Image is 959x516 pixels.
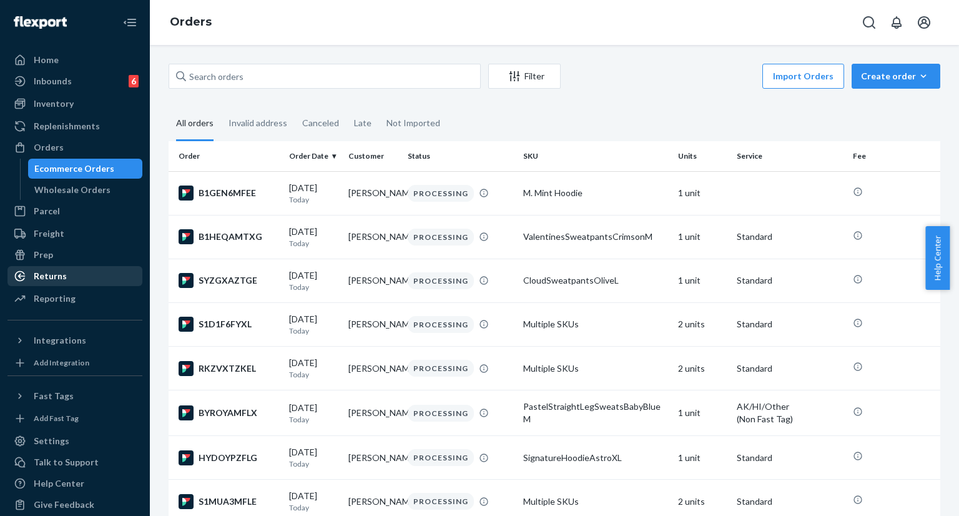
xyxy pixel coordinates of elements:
[289,459,338,469] p: Today
[518,141,672,171] th: SKU
[343,347,403,390] td: [PERSON_NAME]
[488,64,561,89] button: Filter
[7,431,142,451] a: Settings
[673,302,732,346] td: 2 units
[737,231,842,243] p: Standard
[673,390,732,436] td: 1 unit
[673,215,732,259] td: 1 unit
[170,15,212,29] a: Orders
[28,159,143,179] a: Ecommerce Orders
[34,270,67,282] div: Returns
[34,184,111,196] div: Wholesale Orders
[354,107,371,139] div: Late
[673,436,732,480] td: 1 unit
[289,502,338,513] p: Today
[673,347,732,390] td: 2 units
[7,137,142,157] a: Orders
[14,16,67,29] img: Flexport logo
[179,450,279,465] div: HYDOYPZFLG
[34,477,84,490] div: Help Center
[117,10,142,35] button: Close Navigation
[34,357,89,368] div: Add Integration
[289,490,338,513] div: [DATE]
[523,452,667,464] div: SignatureHoodieAstroXL
[289,402,338,425] div: [DATE]
[289,414,338,425] p: Today
[284,141,343,171] th: Order Date
[673,141,732,171] th: Units
[302,107,339,139] div: Canceled
[160,4,222,41] ol: breadcrumbs
[34,75,72,87] div: Inbounds
[7,452,142,472] a: Talk to Support
[673,171,732,215] td: 1 unit
[289,369,338,380] p: Today
[34,292,76,305] div: Reporting
[343,302,403,346] td: [PERSON_NAME]
[737,400,842,413] p: AK/HI/Other
[7,50,142,70] a: Home
[7,94,142,114] a: Inventory
[518,302,672,346] td: Multiple SKUs
[7,245,142,265] a: Prep
[7,386,142,406] button: Fast Tags
[34,97,74,110] div: Inventory
[7,495,142,515] button: Give Feedback
[408,229,474,246] div: PROCESSING
[34,435,69,447] div: Settings
[129,75,139,87] div: 6
[523,187,667,199] div: M. Mint Hoodie
[289,269,338,292] div: [DATE]
[408,360,474,377] div: PROCESSING
[7,411,142,426] a: Add Fast Tag
[7,330,142,350] button: Integrations
[732,141,847,171] th: Service
[179,273,279,288] div: SYZGXAZTGE
[7,116,142,136] a: Replenishments
[762,64,844,89] button: Import Orders
[34,141,64,154] div: Orders
[229,107,287,139] div: Invalid address
[737,274,842,287] p: Standard
[34,390,74,402] div: Fast Tags
[925,226,950,290] button: Help Center
[737,452,842,464] p: Standard
[289,182,338,205] div: [DATE]
[737,495,842,508] p: Standard
[179,361,279,376] div: RKZVXTZKEL
[403,141,518,171] th: Status
[34,120,100,132] div: Replenishments
[408,405,474,422] div: PROCESSING
[7,289,142,309] a: Reporting
[386,107,440,139] div: Not Imported
[34,499,94,511] div: Give Feedback
[179,229,279,244] div: B1HEQAMTXG
[179,186,279,201] div: B1GEN6MFEE
[7,201,142,221] a: Parcel
[7,474,142,494] a: Help Center
[34,162,114,175] div: Ecommerce Orders
[848,141,940,171] th: Fee
[523,274,667,287] div: CloudSweatpantsOliveL
[523,400,667,425] div: PastelStraightLegSweatsBabyBlueM
[7,266,142,286] a: Returns
[343,436,403,480] td: [PERSON_NAME]
[179,494,279,509] div: S1MUA3MFLE
[852,64,940,89] button: Create order
[408,449,474,466] div: PROCESSING
[737,413,842,425] div: (Non Fast Tag)
[489,70,560,82] div: Filter
[7,224,142,244] a: Freight
[169,141,284,171] th: Order
[861,70,931,82] div: Create order
[289,194,338,205] p: Today
[289,325,338,336] p: Today
[343,171,403,215] td: [PERSON_NAME]
[673,259,732,302] td: 1 unit
[343,215,403,259] td: [PERSON_NAME]
[34,54,59,66] div: Home
[518,347,672,390] td: Multiple SKUs
[408,493,474,510] div: PROCESSING
[7,355,142,370] a: Add Integration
